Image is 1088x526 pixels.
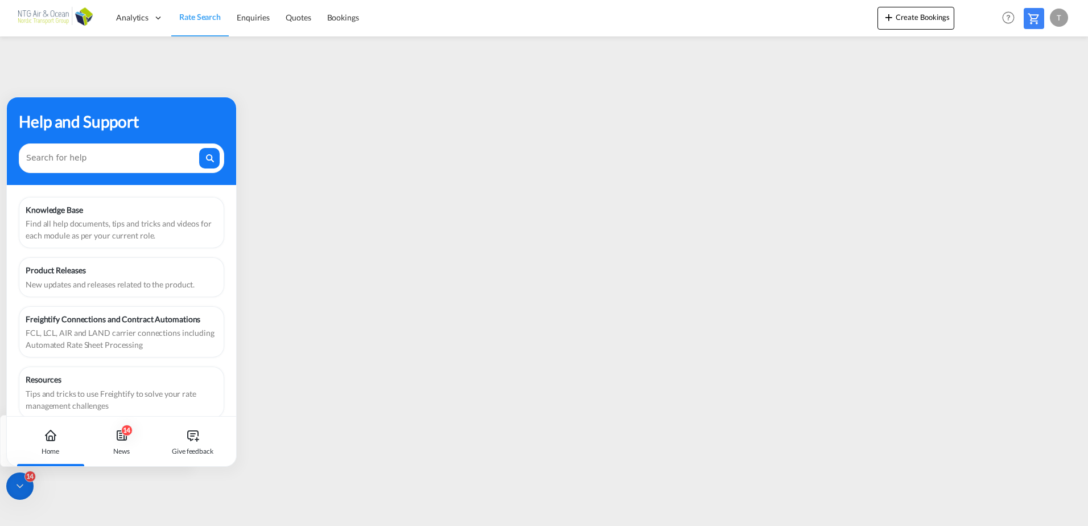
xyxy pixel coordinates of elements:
div: Help [999,8,1024,28]
div: T [1050,9,1068,27]
img: af31b1c0b01f11ecbc353f8e72265e29.png [17,5,94,31]
md-icon: icon-plus 400-fg [882,10,896,24]
button: icon-plus 400-fgCreate Bookings [877,7,954,30]
span: Help [999,8,1018,27]
span: Quotes [286,13,311,22]
span: Bookings [327,13,359,22]
span: Enquiries [237,13,270,22]
span: Analytics [116,12,149,23]
span: Rate Search [179,12,221,22]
